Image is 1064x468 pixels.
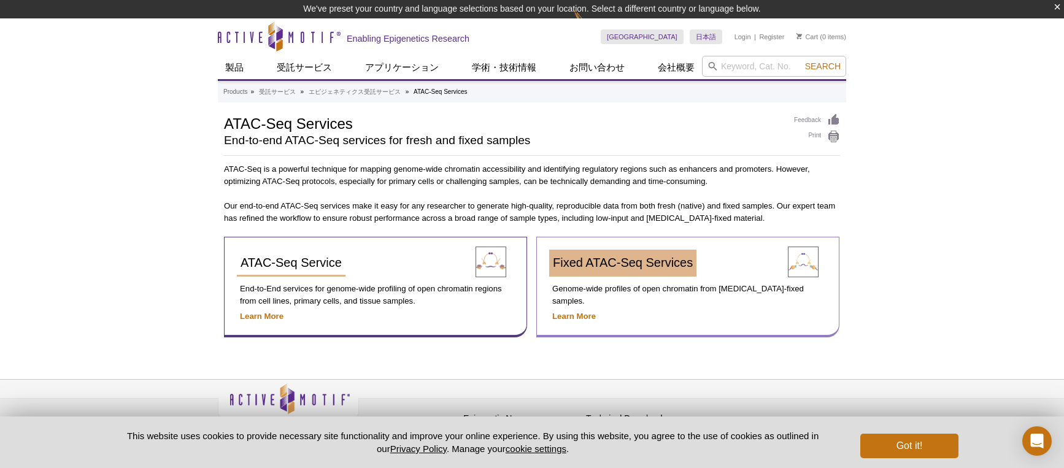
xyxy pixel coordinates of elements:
a: 受託サービス [269,56,339,79]
img: Change Here [574,9,606,38]
input: Keyword, Cat. No. [702,56,846,77]
span: Search [805,61,841,71]
img: Active Motif, [218,380,359,429]
h4: Epigenetic News [463,413,580,424]
table: Click to Verify - This site chose Symantec SSL for secure e-commerce and confidential communicati... [709,401,801,428]
a: お問い合わせ [562,56,632,79]
li: » [406,88,409,95]
img: ATAC-Seq Service [476,247,506,277]
a: ATAC-Seq Service [237,250,345,277]
li: | [754,29,756,44]
button: cookie settings [506,443,566,454]
button: Search [801,61,844,72]
a: Feedback [794,113,840,127]
p: Genome-wide profiles of open chromatin from [MEDICAL_DATA]-fixed samples. [549,283,827,307]
a: エピジェネティクス受託サービス [309,86,401,98]
li: » [301,88,304,95]
a: Register [759,33,784,41]
a: Privacy Policy [365,412,413,430]
h2: End-to-end ATAC-Seq services for fresh and fixed samples [224,135,782,146]
span: Fixed ATAC-Seq Services [553,256,693,269]
li: (0 items) [796,29,846,44]
a: 学術・技術情報 [465,56,544,79]
a: 会社概要 [650,56,702,79]
a: Privacy Policy [390,443,447,454]
li: » [250,88,254,95]
li: ATAC-Seq Services [414,88,467,95]
a: 受託サービス [259,86,296,98]
h2: Enabling Epigenetics Research [347,33,469,44]
a: Print [794,130,840,144]
a: Learn More [240,312,283,321]
h1: ATAC-Seq Services [224,113,782,132]
h4: Technical Downloads [586,413,703,424]
a: Login [734,33,751,41]
p: End-to-End services for genome-wide profiling of open chromatin regions from cell lines, primary ... [237,283,514,307]
a: Cart [796,33,818,41]
span: ATAC-Seq Service [241,256,342,269]
a: Learn More [552,312,596,321]
a: アプリケーション [358,56,446,79]
div: Open Intercom Messenger [1022,426,1052,456]
a: Products [223,86,247,98]
button: Got it! [860,434,958,458]
p: Our end-to-end ATAC-Seq services make it easy for any researcher to generate high-quality, reprod... [224,200,840,224]
a: [GEOGRAPHIC_DATA] [601,29,684,44]
a: 日本語 [690,29,722,44]
img: Your Cart [796,33,802,39]
a: Fixed ATAC-Seq Services [549,250,696,277]
img: Fixed ATAC-Seq Service [788,247,819,277]
p: ATAC-Seq is a powerful technique for mapping genome-wide chromatin accessibility and identifying ... [224,163,840,188]
a: 製品 [218,56,251,79]
p: This website uses cookies to provide necessary site functionality and improve your online experie... [106,429,840,455]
